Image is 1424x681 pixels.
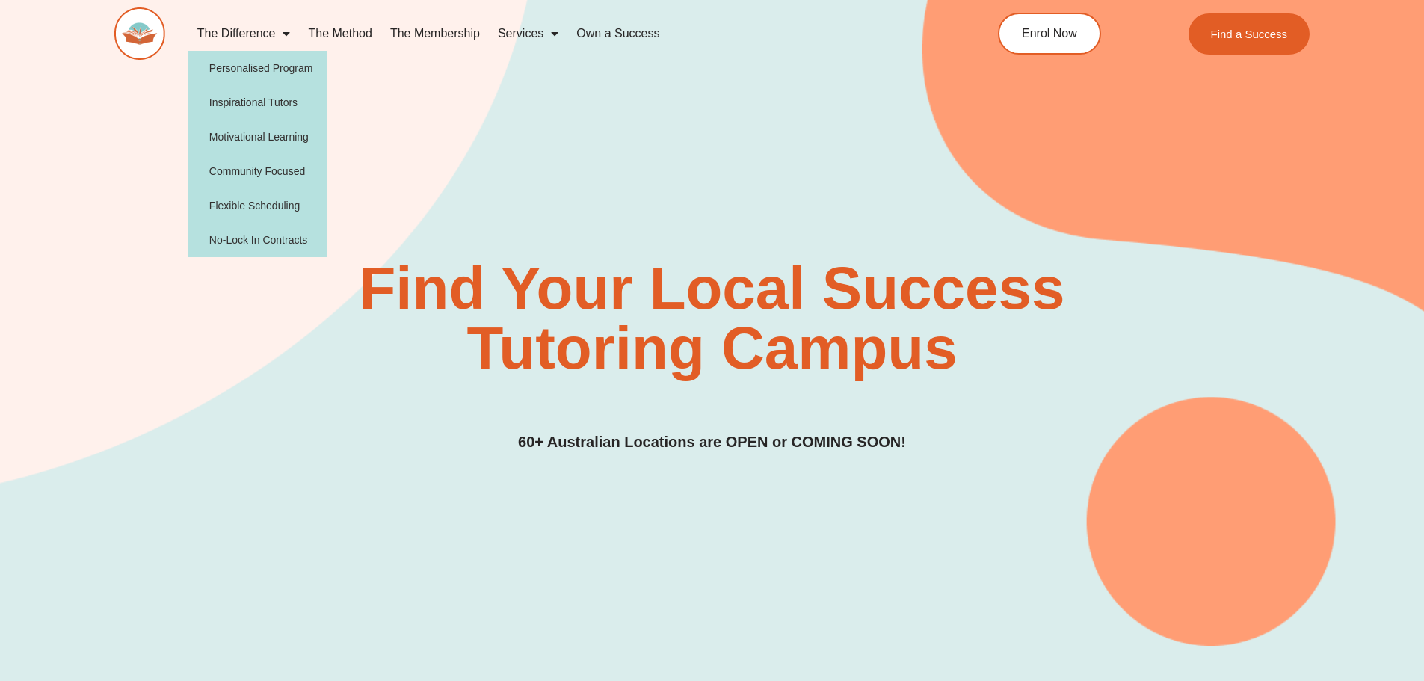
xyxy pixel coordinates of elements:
a: Motivational Learning [188,120,328,154]
a: The Method [299,16,380,51]
h3: 60+ Australian Locations are OPEN or COMING SOON! [518,431,906,454]
a: Community Focused [188,154,328,188]
h2: Find Your Local Success Tutoring Campus [240,259,1185,378]
a: The Membership [381,16,489,51]
a: The Difference [188,16,300,51]
a: Enrol Now [998,13,1101,55]
a: Services [489,16,567,51]
a: No-Lock In Contracts [188,223,328,257]
a: Own a Success [567,16,668,51]
nav: Menu [188,16,930,51]
a: Personalised Program [188,51,328,85]
a: Inspirational Tutors [188,85,328,120]
a: Flexible Scheduling [188,188,328,223]
span: Find a Success [1211,28,1288,40]
iframe: Chat Widget [1175,512,1424,681]
span: Enrol Now [1022,28,1077,40]
a: Find a Success [1189,13,1310,55]
ul: The Difference [188,51,328,257]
